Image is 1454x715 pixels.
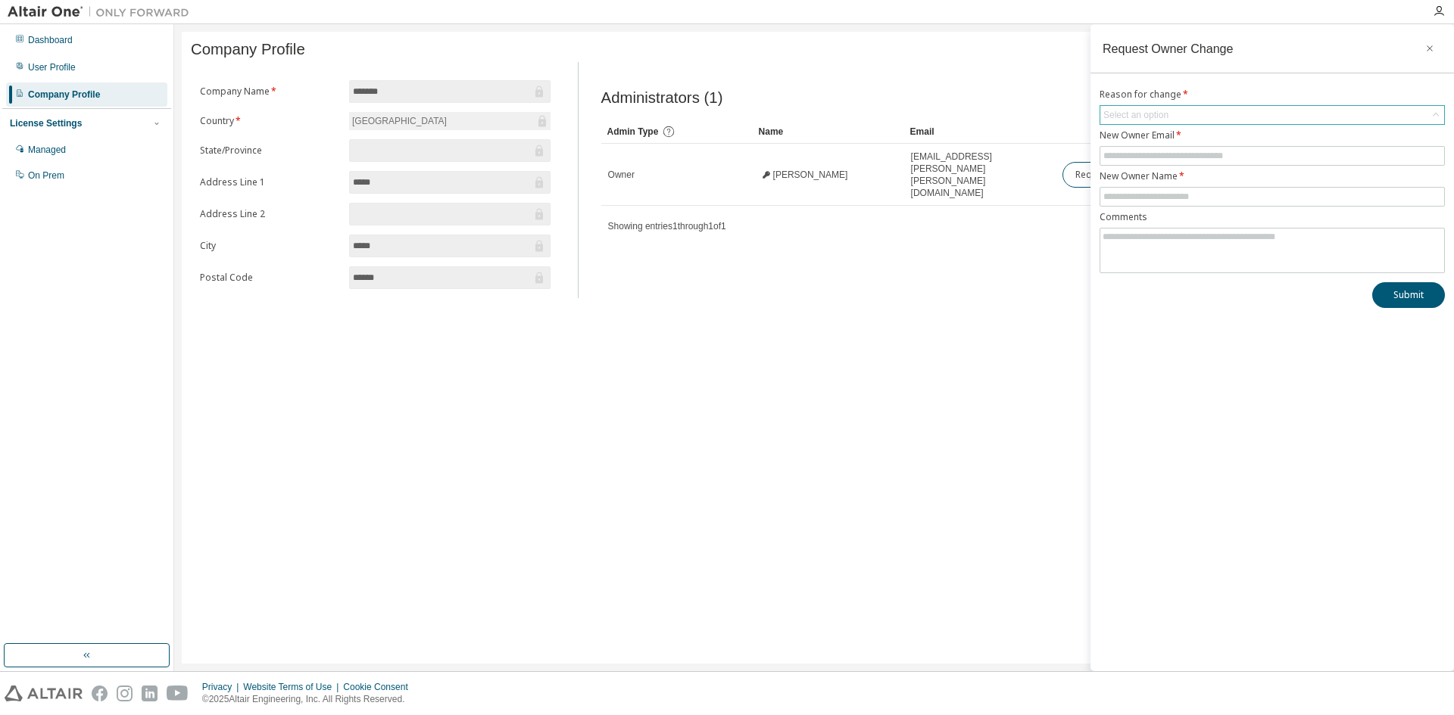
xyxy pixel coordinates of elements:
label: City [200,240,340,252]
label: Reason for change [1100,89,1445,101]
div: Website Terms of Use [243,681,343,693]
div: User Profile [28,61,76,73]
div: On Prem [28,169,64,182]
p: © 2025 Altair Engineering, Inc. All Rights Reserved. [202,693,417,706]
div: [GEOGRAPHIC_DATA] [350,113,449,129]
div: Select an option [1103,109,1169,121]
label: Comments [1100,211,1445,223]
div: Request Owner Change [1103,42,1234,54]
img: instagram.svg [117,685,133,701]
img: facebook.svg [92,685,108,701]
div: [GEOGRAPHIC_DATA] [349,112,551,130]
div: Managed [28,144,66,156]
div: Privacy [202,681,243,693]
div: License Settings [10,117,82,129]
label: State/Province [200,145,340,157]
label: Address Line 1 [200,176,340,188]
span: Showing entries 1 through 1 of 1 [608,221,726,232]
button: Submit [1372,282,1445,308]
img: Altair One [8,5,197,20]
img: altair_logo.svg [5,685,83,701]
div: Name [759,120,898,144]
img: youtube.svg [167,685,189,701]
span: Owner [608,169,635,181]
span: [PERSON_NAME] [773,169,848,181]
div: Email [910,120,1050,144]
button: Request Owner Change [1062,162,1190,188]
div: Cookie Consent [343,681,417,693]
span: Company Profile [191,41,305,58]
div: Company Profile [28,89,100,101]
label: Address Line 2 [200,208,340,220]
span: Administrators (1) [601,89,723,107]
label: Company Name [200,85,340,98]
img: linkedin.svg [142,685,158,701]
label: New Owner Name [1100,170,1445,182]
label: New Owner Email [1100,129,1445,141]
label: Postal Code [200,272,340,284]
label: Country [200,115,340,127]
div: Dashboard [28,34,73,46]
span: [EMAIL_ADDRESS][PERSON_NAME][PERSON_NAME][DOMAIN_NAME] [911,151,1049,199]
span: Admin Type [607,126,659,137]
div: Select an option [1100,106,1444,124]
